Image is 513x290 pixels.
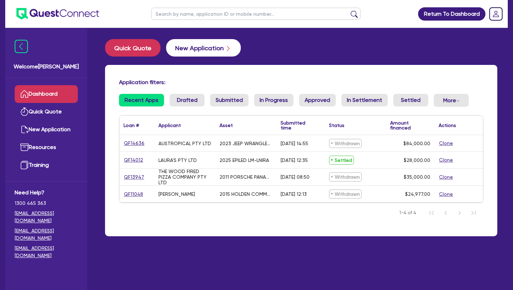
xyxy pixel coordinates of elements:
[329,123,344,128] div: Status
[281,157,308,163] div: [DATE] 12:35
[158,157,197,163] div: LAURA'S PTY LTD
[404,174,430,180] span: $35,000.00
[390,120,430,130] div: Amount financed
[124,173,144,181] a: QF13947
[15,40,28,53] img: icon-menu-close
[439,173,453,181] button: Clone
[439,139,453,147] button: Clone
[15,103,78,121] a: Quick Quote
[158,123,181,128] div: Applicant
[15,188,78,197] span: Need Help?
[329,139,362,148] span: Withdrawn
[20,143,29,151] img: resources
[418,7,485,21] a: Return To Dashboard
[15,139,78,156] a: Resources
[329,189,362,199] span: Withdrawn
[404,157,430,163] span: $28,000.00
[119,79,483,85] h4: Application filters:
[467,206,481,220] button: Last Page
[15,121,78,139] a: New Application
[329,156,354,165] span: Settled
[399,209,416,216] span: 1-4 of 4
[210,94,248,106] a: Submitted
[151,8,360,20] input: Search by name, application ID or mobile number...
[220,141,272,146] div: 2023 JEEP WRANGLER UNLIMITED
[14,62,79,71] span: Welcome [PERSON_NAME]
[20,107,29,116] img: quick-quote
[439,123,456,128] div: Actions
[20,125,29,134] img: new-application
[281,120,314,130] div: Submitted time
[220,191,272,197] div: 2015 HOLDEN COMMODORE
[105,39,161,57] button: Quick Quote
[124,123,139,128] div: Loan #
[281,141,308,146] div: [DATE] 14:55
[341,94,388,106] a: In Settlement
[453,206,467,220] button: Next Page
[105,39,166,57] a: Quick Quote
[15,200,78,207] span: 1300 465 363
[487,5,505,23] a: Dropdown toggle
[439,156,453,164] button: Clone
[393,94,428,106] a: Settled
[124,190,143,198] a: QF11048
[20,161,29,169] img: training
[281,174,310,180] div: [DATE] 08:50
[439,190,453,198] button: Clone
[170,94,205,106] a: Drafted
[15,210,78,224] a: [EMAIL_ADDRESS][DOMAIN_NAME]
[124,139,145,147] a: QF14636
[403,141,430,146] span: $84,000.00
[220,174,272,180] div: 2011 PORSCHE PANAMERA
[166,39,241,57] button: New Application
[15,245,78,259] a: [EMAIL_ADDRESS][DOMAIN_NAME]
[425,206,439,220] button: First Page
[439,206,453,220] button: Previous Page
[220,157,269,163] div: 2025 EPILED LM-LNIRA
[281,191,307,197] div: [DATE] 12:13
[158,141,211,146] div: AUSTROPICAL PTY LTD
[405,191,430,197] span: $24,977.00
[299,94,336,106] a: Approved
[119,94,164,106] a: Recent Apps
[254,94,293,106] a: In Progress
[158,191,195,197] div: [PERSON_NAME]
[124,156,143,164] a: QF14012
[15,156,78,174] a: Training
[15,85,78,103] a: Dashboard
[15,227,78,242] a: [EMAIL_ADDRESS][DOMAIN_NAME]
[16,8,99,20] img: quest-connect-logo-blue
[220,123,233,128] div: Asset
[158,169,211,185] div: THE WOOD FIRED PIZZA COMPANY PTY LTD
[329,172,362,181] span: Withdrawn
[434,94,469,107] button: Dropdown toggle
